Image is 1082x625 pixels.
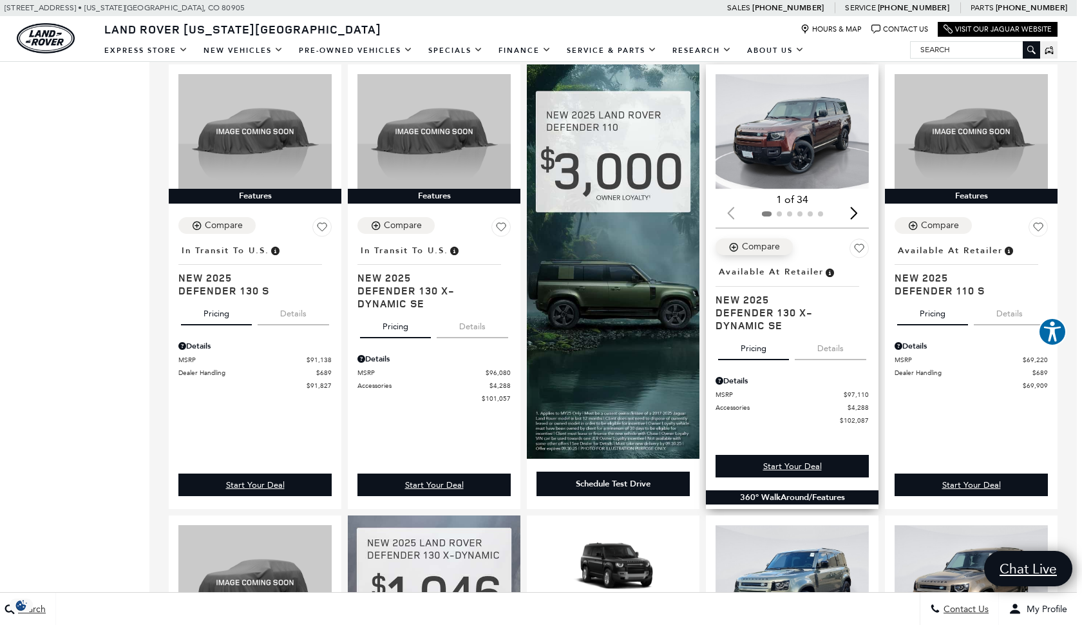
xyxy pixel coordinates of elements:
span: Dealer Handling [895,368,1032,378]
button: Save Vehicle [312,217,332,242]
div: Features [348,189,520,203]
div: Features [169,189,341,203]
button: pricing tab [181,297,252,325]
a: Visit Our Jaguar Website [944,24,1052,34]
button: pricing tab [897,297,968,325]
span: MSRP [357,368,486,378]
span: Sales [727,3,750,12]
span: $69,909 [1023,381,1048,390]
div: Pricing Details - Defender 110 S [895,340,1048,352]
div: Pricing Details - Defender 130 X-Dynamic SE [357,353,511,365]
span: Parts [971,3,994,12]
a: [PHONE_NUMBER] [752,3,824,13]
span: Vehicle has shipped from factory of origin. Estimated time of delivery to Retailer is on average ... [269,244,281,258]
span: Defender 130 X-Dynamic SE [357,284,501,310]
button: Compare Vehicle [895,217,972,234]
div: Compare [205,220,243,231]
span: $91,138 [307,355,332,365]
div: undefined - Defender 130 S [178,474,332,496]
div: 1 / 2 [536,525,690,611]
a: land-rover [17,23,75,53]
div: Compare [921,220,959,231]
span: New 2025 [178,271,322,284]
button: Save Vehicle [1029,217,1048,242]
span: Vehicle is in stock and ready for immediate delivery. Due to demand, availability is subject to c... [824,265,835,279]
span: Dealer Handling [178,368,316,378]
a: EXPRESS STORE [97,39,196,62]
a: Accessories $4,288 [716,403,869,412]
a: Available at RetailerNew 2025Defender 130 X-Dynamic SE [716,263,869,331]
a: In Transit to U.S.New 2025Defender 130 S [178,242,332,297]
button: Compare Vehicle [178,217,256,234]
button: Compare Vehicle [716,238,793,255]
div: Schedule Test Drive [536,472,690,496]
a: Dealer Handling $689 [178,368,332,378]
span: In Transit to U.S. [182,244,269,258]
span: MSRP [716,390,844,399]
span: My Profile [1021,604,1067,615]
a: Start Your Deal [178,474,332,496]
a: In Transit to U.S.New 2025Defender 130 X-Dynamic SE [357,242,511,310]
div: undefined - Defender 130 X-Dynamic SE [357,474,511,496]
div: 1 of 34 [716,193,869,207]
span: Service [845,3,875,12]
a: [PHONE_NUMBER] [878,3,949,13]
img: 2025 Land Rover Defender 130 X-Dynamic SE [357,74,511,189]
span: $91,827 [307,381,332,390]
a: Start Your Deal [895,474,1048,496]
img: 2025 Land Rover Defender 130 X-Dynamic SE 1 [716,74,869,189]
a: MSRP $69,220 [895,355,1048,365]
a: Accessories $4,288 [357,381,511,390]
button: Save Vehicle [491,217,511,242]
a: Available at RetailerNew 2025Defender 110 S [895,242,1048,297]
span: MSRP [178,355,307,365]
span: $97,110 [844,390,869,399]
span: Accessories [357,381,489,390]
span: $4,288 [489,381,511,390]
a: [STREET_ADDRESS] • [US_STATE][GEOGRAPHIC_DATA], CO 80905 [5,3,245,12]
span: New 2025 [357,271,501,284]
a: Chat Live [984,551,1072,586]
button: pricing tab [360,310,431,338]
button: details tab [258,297,329,325]
span: Defender 110 S [895,284,1038,297]
input: Search [911,42,1039,57]
a: $101,057 [357,394,511,403]
img: 2025 LAND ROVER Defender 110 S [895,74,1048,189]
div: 1 / 2 [716,74,869,189]
button: details tab [974,297,1045,325]
div: Schedule Test Drive [576,478,650,490]
a: Service & Parts [559,39,665,62]
a: $69,909 [895,381,1048,390]
div: Pricing Details - Defender 130 S [178,340,332,352]
span: Vehicle is in stock and ready for immediate delivery. Due to demand, availability is subject to c... [1003,244,1014,258]
span: Accessories [716,403,848,412]
a: Land Rover [US_STATE][GEOGRAPHIC_DATA] [97,21,389,37]
a: MSRP $91,138 [178,355,332,365]
span: MSRP [895,355,1023,365]
button: details tab [795,332,866,360]
span: $689 [316,368,332,378]
a: Contact Us [871,24,928,34]
span: New 2025 [895,271,1038,284]
a: New Vehicles [196,39,291,62]
button: Compare Vehicle [357,217,435,234]
img: 2025 LAND ROVER Defender 130 S 300PS 1 [536,525,690,611]
a: Start Your Deal [716,455,869,477]
span: Contact Us [940,604,989,615]
button: Explore your accessibility options [1038,318,1067,346]
div: Compare [742,241,780,253]
a: Pre-Owned Vehicles [291,39,421,62]
span: In Transit to U.S. [361,244,448,258]
div: Compare [384,220,422,231]
a: $91,827 [178,381,332,390]
a: MSRP $96,080 [357,368,511,378]
span: $4,288 [848,403,869,412]
img: 2025 Land Rover Defender 130 S [178,74,332,189]
div: Pricing Details - Defender 130 X-Dynamic SE [716,375,869,387]
a: Specials [421,39,491,62]
a: Dealer Handling $689 [895,368,1048,378]
button: Open user profile menu [999,593,1077,625]
div: Next slide [845,198,862,227]
button: pricing tab [718,332,789,360]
